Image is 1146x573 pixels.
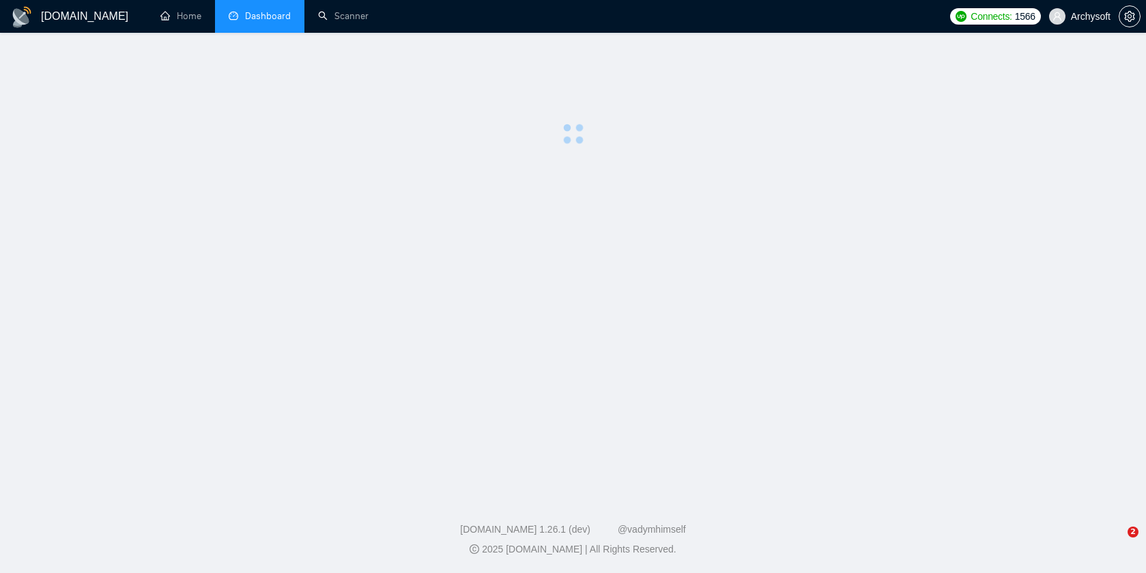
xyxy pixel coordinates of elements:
[1119,5,1141,27] button: setting
[470,544,479,554] span: copyright
[1052,12,1062,21] span: user
[11,6,33,28] img: logo
[971,9,1012,24] span: Connects:
[1119,11,1140,22] span: setting
[460,524,590,535] a: [DOMAIN_NAME] 1.26.1 (dev)
[1015,9,1035,24] span: 1566
[160,10,201,22] a: homeHome
[318,10,369,22] a: searchScanner
[1119,11,1141,22] a: setting
[1100,527,1132,559] iframe: Intercom live chat
[229,11,238,20] span: dashboard
[618,524,686,535] a: @vadymhimself
[245,10,291,22] span: Dashboard
[11,542,1135,557] div: 2025 [DOMAIN_NAME] | All Rights Reserved.
[956,11,966,22] img: upwork-logo.png
[1128,527,1138,537] span: 2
